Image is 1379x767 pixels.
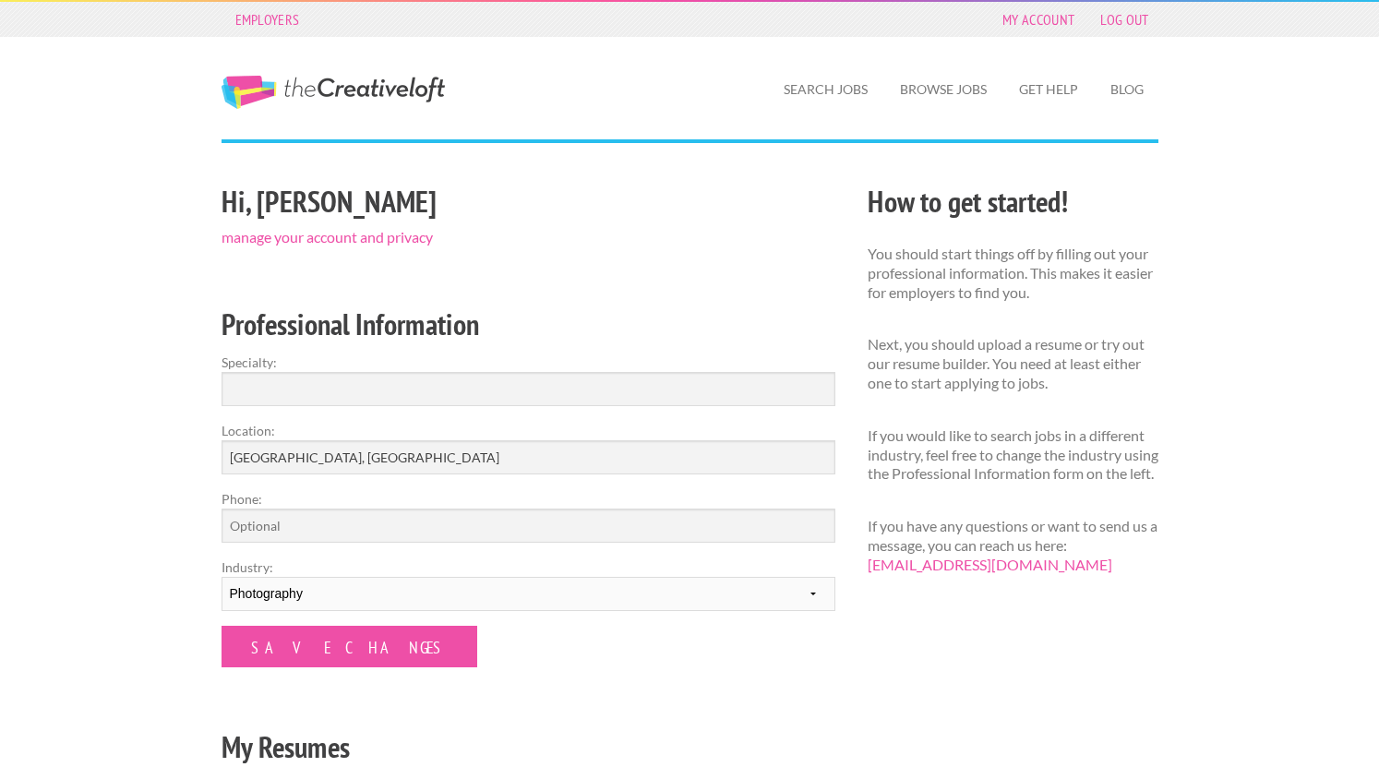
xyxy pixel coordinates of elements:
[222,489,835,509] label: Phone:
[868,517,1158,574] p: If you have any questions or want to send us a message, you can reach us here:
[222,557,835,577] label: Industry:
[868,556,1112,573] a: [EMAIL_ADDRESS][DOMAIN_NAME]
[222,421,835,440] label: Location:
[222,228,433,246] a: manage your account and privacy
[1004,68,1093,111] a: Get Help
[222,181,835,222] h2: Hi, [PERSON_NAME]
[868,426,1158,484] p: If you would like to search jobs in a different industry, feel free to change the industry using ...
[993,6,1084,32] a: My Account
[222,440,835,474] input: e.g. New York, NY
[1091,6,1157,32] a: Log Out
[222,353,835,372] label: Specialty:
[222,509,835,543] input: Optional
[769,68,882,111] a: Search Jobs
[222,626,477,667] input: Save Changes
[1096,68,1158,111] a: Blog
[226,6,309,32] a: Employers
[868,181,1158,222] h2: How to get started!
[222,304,835,345] h2: Professional Information
[868,335,1158,392] p: Next, you should upload a resume or try out our resume builder. You need at least either one to s...
[222,76,445,109] a: The Creative Loft
[885,68,1001,111] a: Browse Jobs
[868,245,1158,302] p: You should start things off by filling out your professional information. This makes it easier fo...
